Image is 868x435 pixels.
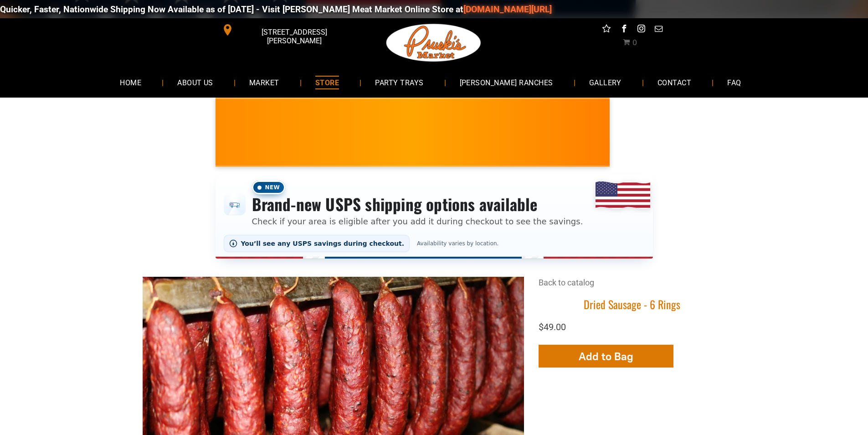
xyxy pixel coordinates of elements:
a: FAQ [714,70,755,94]
a: Back to catalog [539,278,594,287]
a: CONTACT [644,70,705,94]
a: instagram [635,23,647,37]
span: $49.00 [539,321,566,332]
span: [PERSON_NAME] MARKET [494,139,673,153]
a: PARTY TRAYS [361,70,437,94]
a: STORE [302,70,353,94]
span: New [252,181,286,194]
a: email [652,23,664,37]
a: facebook [618,23,630,37]
h1: Dried Sausage - 6 Rings [539,297,726,311]
a: ABOUT US [164,70,227,94]
span: Availability varies by location. [414,240,501,247]
div: Breadcrumbs [539,277,726,297]
a: GALLERY [575,70,635,94]
a: [PERSON_NAME] RANCHES [446,70,567,94]
button: Add to Bag [539,345,673,368]
img: Pruski-s+Market+HQ+Logo2-1920w.png [385,18,483,67]
span: 0 [632,38,637,47]
a: [DOMAIN_NAME][URL] [380,4,468,15]
h3: Brand-new USPS shipping options available [252,194,583,214]
span: [STREET_ADDRESS][PERSON_NAME] [235,23,353,50]
span: Add to Bag [579,350,633,363]
div: Shipping options announcement [216,174,653,259]
a: Social network [601,23,612,37]
p: Check if your area is eligible after you add it during checkout to see the savings. [252,215,583,228]
span: You’ll see any USPS savings during checkout. [241,240,405,247]
a: MARKET [236,70,293,94]
a: [STREET_ADDRESS][PERSON_NAME] [216,23,355,37]
a: HOME [106,70,155,94]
